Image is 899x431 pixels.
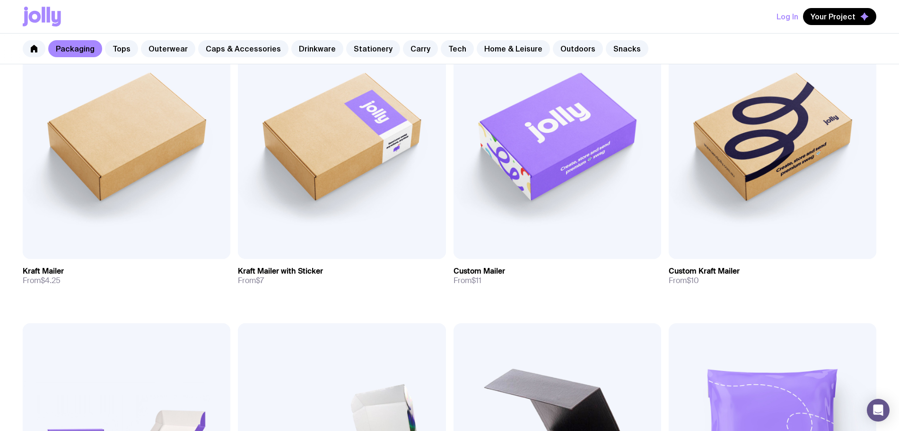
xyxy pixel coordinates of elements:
a: Kraft Mailer with StickerFrom$7 [238,259,445,293]
button: Your Project [803,8,876,25]
a: Snacks [606,40,648,57]
a: Custom MailerFrom$11 [454,259,661,293]
span: From [23,276,61,285]
span: $7 [256,276,264,285]
a: Tech [441,40,474,57]
h3: Custom Kraft Mailer [669,267,740,276]
span: $4.25 [41,276,61,285]
a: Carry [403,40,438,57]
a: Outdoors [553,40,603,57]
a: Kraft MailerFrom$4.25 [23,259,230,293]
div: Open Intercom Messenger [867,399,890,422]
a: Outerwear [141,40,195,57]
h3: Kraft Mailer with Sticker [238,267,323,276]
a: Tops [105,40,138,57]
span: $10 [687,276,699,285]
span: From [238,276,264,285]
a: Packaging [48,40,102,57]
a: Drinkware [291,40,343,57]
h3: Custom Mailer [454,267,505,276]
span: From [669,276,699,285]
a: Custom Kraft MailerFrom$10 [669,259,876,293]
button: Log In [777,8,798,25]
span: Your Project [811,12,855,21]
a: Stationery [346,40,400,57]
span: $11 [471,276,481,285]
a: Home & Leisure [477,40,550,57]
span: From [454,276,481,285]
h3: Kraft Mailer [23,267,64,276]
a: Caps & Accessories [198,40,288,57]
